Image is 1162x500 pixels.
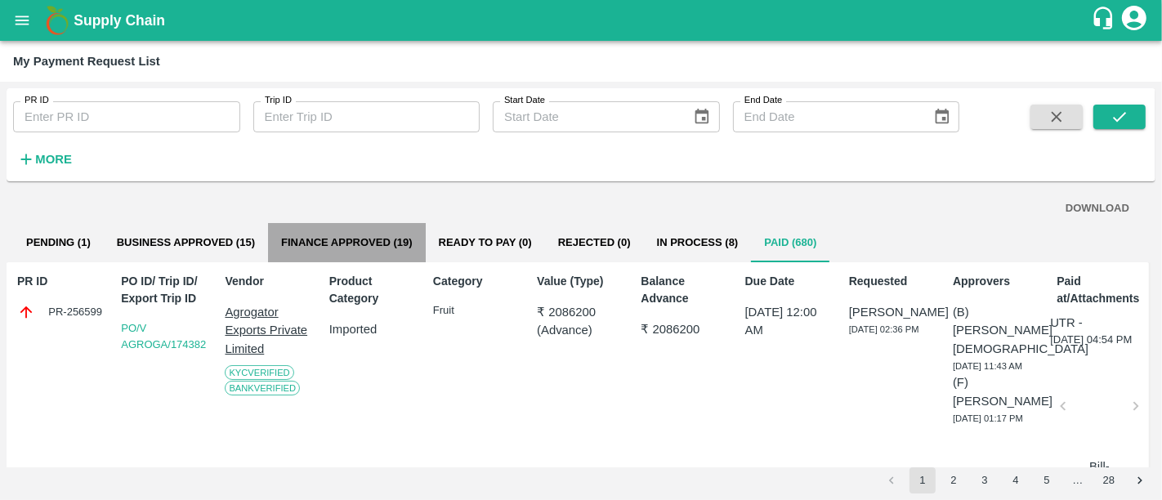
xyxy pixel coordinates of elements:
button: Paid (680) [751,223,829,262]
p: (F) [PERSON_NAME] [953,373,1041,410]
div: PR-256599 [17,303,105,321]
input: End Date [733,101,920,132]
button: DOWNLOAD [1059,194,1136,223]
button: Go to page 2 [941,467,967,493]
button: page 1 [909,467,936,493]
p: ₹ 2086200 [537,303,625,321]
p: Value (Type) [537,273,625,290]
p: Vendor [225,273,313,290]
p: [PERSON_NAME] [849,303,937,321]
button: Go to page 4 [1003,467,1029,493]
button: In Process (8) [644,223,752,262]
button: Pending (1) [13,223,104,262]
p: UTR - [1050,314,1083,332]
p: Requested [849,273,937,290]
p: Paid at/Attachments [1057,273,1145,307]
span: [DATE] 11:43 AM [953,361,1022,371]
p: ₹ 2086200 [641,320,729,338]
div: customer-support [1091,6,1120,35]
button: Go to page 3 [972,467,998,493]
input: Enter PR ID [13,101,240,132]
label: Trip ID [265,94,292,107]
button: Choose date [927,101,958,132]
button: open drawer [3,2,41,39]
span: Bank Verified [225,381,300,395]
span: [DATE] 01:17 PM [953,413,1023,423]
label: Start Date [504,94,545,107]
div: My Payment Request List [13,51,160,72]
button: Ready To Pay (0) [426,223,545,262]
b: Supply Chain [74,12,165,29]
p: PO ID/ Trip ID/ Export Trip ID [121,273,209,307]
img: logo [41,4,74,37]
span: KYC Verified [225,365,293,380]
p: (B) [PERSON_NAME][DEMOGRAPHIC_DATA] [953,303,1041,358]
a: PO/V AGROGA/174382 [121,322,206,350]
input: Start Date [493,101,680,132]
p: Due Date [745,273,834,290]
a: Supply Chain [74,9,1091,32]
p: Imported [329,320,418,338]
button: Go to next page [1127,467,1153,493]
label: PR ID [25,94,49,107]
p: Category [433,273,521,290]
button: Rejected (0) [545,223,644,262]
button: Go to page 28 [1096,467,1122,493]
p: [DATE] 12:00 AM [745,303,834,340]
strong: More [35,153,72,166]
nav: pagination navigation [876,467,1155,493]
p: Fruit [433,303,521,319]
p: Approvers [953,273,1041,290]
p: ( Advance ) [537,321,625,339]
p: Product Category [329,273,418,307]
label: End Date [744,94,782,107]
button: Business Approved (15) [104,223,268,262]
p: Agrogator Exports Private Limited [225,303,313,358]
input: Enter Trip ID [253,101,480,132]
button: More [13,145,76,173]
button: Go to page 5 [1034,467,1060,493]
div: account of current user [1120,3,1149,38]
div: … [1065,473,1091,489]
button: Choose date [686,101,717,132]
span: [DATE] 02:36 PM [849,324,919,334]
button: Finance Approved (19) [268,223,426,262]
p: PR ID [17,273,105,290]
p: Balance Advance [641,273,729,307]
